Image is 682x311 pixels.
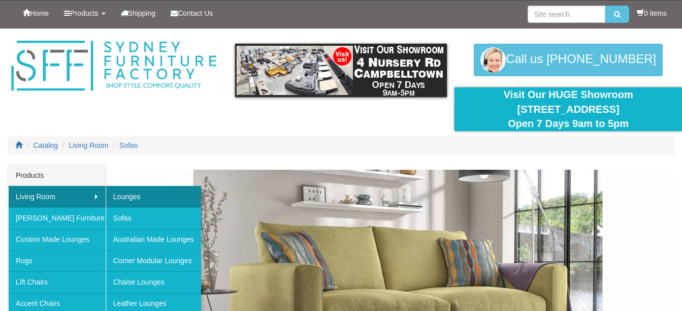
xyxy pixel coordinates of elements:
input: Site search [528,6,605,23]
a: Shipping [113,1,164,26]
a: Corner Modular Lounges [106,250,201,271]
a: Chaise Lounges [106,271,201,293]
li: 0 items [637,8,667,18]
img: showroom.gif [235,44,447,97]
span: Shipping [128,9,156,17]
a: Living Room [8,186,106,207]
img: Sydney Furniture Factory [8,39,220,94]
a: Lift Chairs [8,271,106,293]
a: Lounges [106,186,201,207]
a: Products [56,1,113,26]
div: Products [8,165,106,186]
a: Rugs [8,250,106,271]
a: Catalog [34,141,58,149]
span: Home [30,9,49,17]
a: Living Room [69,141,109,149]
a: Home [15,1,56,26]
a: [PERSON_NAME] Furniture [8,207,106,229]
a: Contact Us [163,1,220,26]
span: Products [70,9,98,17]
a: Sofas [106,207,201,229]
span: Contact Us [178,9,213,17]
a: Sofas [119,141,138,149]
a: Custom Made Lounges [8,229,106,250]
div: Visit Our HUGE Showroom [STREET_ADDRESS] Open 7 Days 9am to 5pm [462,87,674,131]
a: Australian Made Lounges [106,229,201,250]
